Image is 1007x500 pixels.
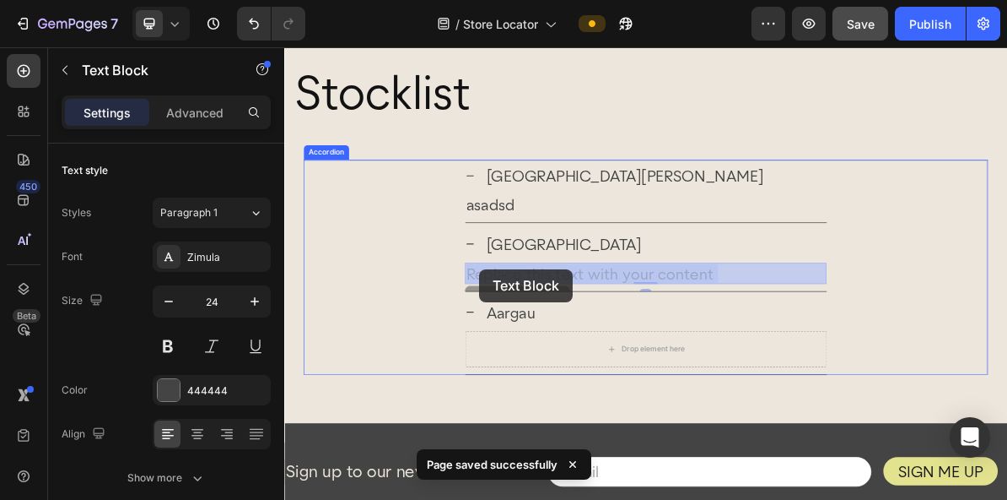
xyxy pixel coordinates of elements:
[160,205,218,220] span: Paragraph 1
[832,7,888,41] button: Save
[909,15,951,33] div: Publish
[463,15,538,33] span: Store Locator
[62,463,271,493] button: Show more
[127,470,206,486] div: Show more
[847,17,875,31] span: Save
[7,7,126,41] button: 7
[284,47,1007,500] iframe: Design area
[166,104,223,122] p: Advanced
[62,249,83,264] div: Font
[237,7,305,41] div: Undo/Redo
[82,60,225,80] p: Text Block
[187,250,267,265] div: Zimula
[62,423,109,446] div: Align
[62,205,91,220] div: Styles
[950,417,990,458] div: Open Intercom Messenger
[13,309,40,323] div: Beta
[83,104,131,122] p: Settings
[187,383,267,399] div: 444444
[62,290,106,312] div: Size
[62,383,88,398] div: Color
[16,180,40,193] div: 450
[62,163,108,178] div: Text style
[427,456,557,473] p: Page saved successfully
[110,14,118,34] p: 7
[895,7,966,41] button: Publish
[455,15,460,33] span: /
[153,198,271,228] button: Paragraph 1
